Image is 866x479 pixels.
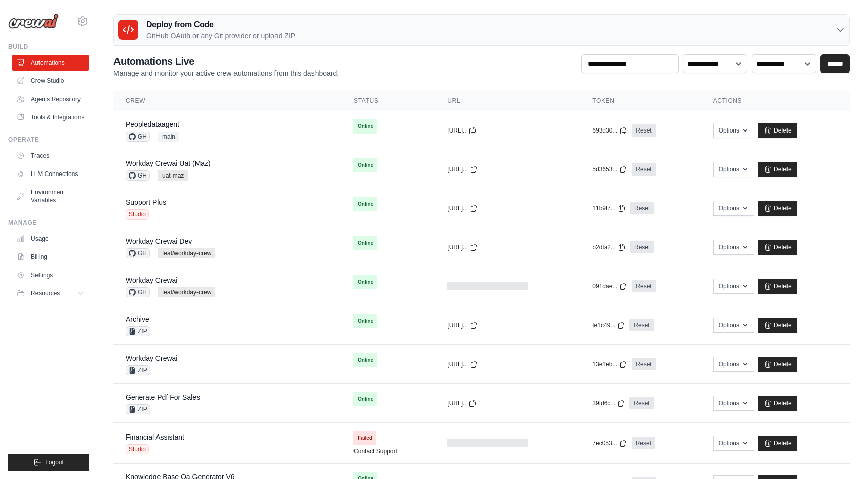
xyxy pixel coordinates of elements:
[592,204,626,212] button: 11b9f7...
[580,91,700,111] th: Token
[8,219,89,227] div: Manage
[31,289,60,297] span: Resources
[126,287,150,297] span: GH
[126,132,150,142] span: GH
[353,197,377,211] span: Online
[12,285,89,301] button: Resources
[158,132,179,142] span: main
[758,162,797,177] a: Delete
[632,437,655,449] a: Reset
[353,392,377,406] span: Online
[146,31,295,41] p: GitHub OAuth or any Git provider or upload ZIP
[713,240,754,255] button: Options
[353,314,377,328] span: Online
[12,91,89,107] a: Agents Repository
[592,126,627,135] button: 693d30...
[126,315,149,323] a: Archive
[126,404,150,414] span: ZIP
[113,54,339,68] h2: Automations Live
[758,201,797,216] a: Delete
[126,354,177,362] a: Workday Crewai
[713,162,754,177] button: Options
[126,444,149,454] span: Studio
[632,163,655,176] a: Reset
[12,184,89,208] a: Environment Variables
[8,454,89,471] button: Logout
[126,159,211,167] a: Workday Crewai Uat (Maz)
[126,237,192,245] a: Workday Crewai Dev
[592,439,627,447] button: 7ec053...
[713,123,754,138] button: Options
[158,248,215,258] span: feat/workday-crew
[632,280,655,292] a: Reset
[113,91,341,111] th: Crew
[126,209,149,220] span: Studio
[758,279,797,294] a: Delete
[8,42,89,51] div: Build
[126,365,150,375] span: ZIP
[126,170,150,181] span: GH
[758,357,797,372] a: Delete
[341,91,435,111] th: Status
[353,353,377,367] span: Online
[758,436,797,451] a: Delete
[126,433,184,441] a: Financial Assistant
[592,243,626,251] button: b2dfa2...
[146,19,295,31] h3: Deploy from Code
[353,158,377,172] span: Online
[126,248,150,258] span: GH
[126,198,166,206] a: Support Plus
[12,166,89,182] a: LLM Connections
[12,148,89,164] a: Traces
[632,358,655,370] a: Reset
[701,91,850,111] th: Actions
[592,282,627,290] button: 091dae...
[758,123,797,138] a: Delete
[158,287,215,297] span: feat/workday-crew
[629,319,653,331] a: Reset
[12,109,89,125] a: Tools & Integrations
[435,91,580,111] th: URL
[632,124,655,137] a: Reset
[592,165,627,173] button: 5d3653...
[713,396,754,411] button: Options
[713,318,754,333] button: Options
[45,458,64,466] span: Logout
[12,231,89,247] a: Usage
[353,431,376,445] span: Failed
[353,447,398,455] a: Contact Support
[713,279,754,294] button: Options
[126,120,179,128] a: Peopledataagent
[8,136,89,144] div: Operate
[12,55,89,71] a: Automations
[758,318,797,333] a: Delete
[713,436,754,451] button: Options
[353,275,377,289] span: Online
[592,321,625,329] button: fe1c49...
[758,396,797,411] a: Delete
[630,202,654,214] a: Reset
[12,73,89,89] a: Crew Studio
[12,267,89,283] a: Settings
[592,360,627,368] button: 13e1eb...
[629,397,653,409] a: Reset
[592,399,625,407] button: 39fd6c...
[126,393,200,401] a: Generate Pdf For Sales
[815,430,866,479] iframe: Chat Widget
[758,240,797,255] a: Delete
[12,249,89,265] a: Billing
[353,119,377,134] span: Online
[8,14,59,29] img: Logo
[126,276,177,284] a: Workday Crewai
[113,68,339,78] p: Manage and monitor your active crew automations from this dashboard.
[713,201,754,216] button: Options
[353,236,377,250] span: Online
[630,241,654,253] a: Reset
[713,357,754,372] button: Options
[126,326,150,336] span: ZIP
[158,170,188,181] span: uat-maz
